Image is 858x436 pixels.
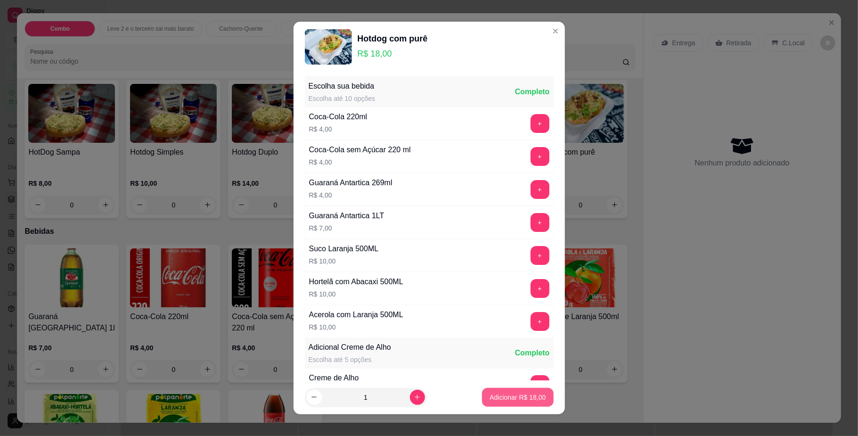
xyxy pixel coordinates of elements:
p: Adicionar R$ 18,00 [490,393,546,402]
p: R$ 4,00 [309,190,392,200]
button: add [531,114,549,133]
button: add [531,312,549,331]
div: Coca-Cola 220ml [309,111,368,123]
p: R$ 10,00 [309,256,379,266]
div: Guaraná Antartica 1LT [309,210,384,222]
button: decrease-product-quantity [307,390,322,405]
div: Escolha até 10 opções [309,94,376,103]
div: Suco Laranja 500ML [309,243,379,255]
p: R$ 10,00 [309,289,403,299]
p: R$ 4,00 [309,124,368,134]
div: Completo [515,347,550,359]
button: add [531,375,549,394]
div: Adicional Creme de Alho [309,342,391,353]
p: R$ 10,00 [309,322,403,332]
button: Close [548,24,563,39]
div: Guaraná Antartica 269ml [309,177,392,189]
p: R$ 7,00 [309,223,384,233]
div: Acerola com Laranja 500ML [309,309,403,321]
p: R$ 18,00 [358,47,428,60]
p: R$ 4,00 [309,157,411,167]
button: add [531,246,549,265]
div: Escolha até 5 opções [309,355,391,364]
button: Adicionar R$ 18,00 [482,388,553,407]
div: Completo [515,86,550,98]
img: product-image [305,29,352,65]
div: Creme de Alho [309,372,359,384]
div: Hortelã com Abacaxi 500ML [309,276,403,288]
button: add [531,147,549,166]
div: Hotdog com purê [358,32,428,45]
button: increase-product-quantity [410,390,425,405]
button: add [531,213,549,232]
div: Coca-Cola sem Açúcar 220 ml [309,144,411,156]
button: add [531,180,549,199]
button: add [531,279,549,298]
div: Escolha sua bebida [309,81,376,92]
